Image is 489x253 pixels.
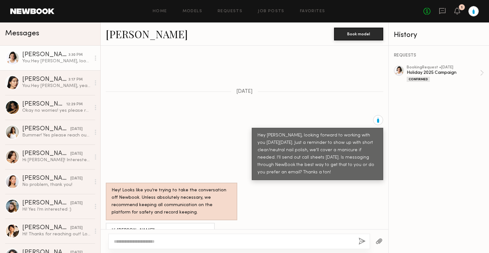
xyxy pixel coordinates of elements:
[22,231,91,237] div: Hi! Thanks for reaching out! Love Blue Bottle! I’m available those days, please send over details...
[106,27,188,41] a: [PERSON_NAME]
[70,225,83,231] div: [DATE]
[407,65,484,82] a: bookingRequest •[DATE]Holiday 2025 CampaignConfirmed
[22,132,91,138] div: Bummer! Yes please reach out again if a project aligns with our schedules.
[407,70,480,76] div: Holiday 2025 Campaign
[68,52,83,58] div: 3:30 PM
[300,9,325,13] a: Favorites
[258,9,285,13] a: Job Posts
[22,83,91,89] div: You: Hey [PERSON_NAME], yeah, dates and budget are locked. We've selected another model for this ...
[70,200,83,206] div: [DATE]
[66,101,83,108] div: 12:29 PM
[407,65,480,70] div: booking Request • [DATE]
[22,126,70,132] div: [PERSON_NAME]
[258,132,377,176] div: Hey [PERSON_NAME], looking forward to working with you [DATE][DATE]. Just a reminder to show up w...
[153,9,167,13] a: Home
[22,175,70,182] div: [PERSON_NAME]
[22,200,70,206] div: [PERSON_NAME]
[5,30,39,37] span: Messages
[22,101,66,108] div: [PERSON_NAME]
[334,31,383,36] a: Book model
[70,126,83,132] div: [DATE]
[334,28,383,40] button: Book model
[22,151,70,157] div: [PERSON_NAME]
[22,225,70,231] div: [PERSON_NAME]
[22,108,91,114] div: Okay no worries! yes please reach out if a future opportunity arises :)
[183,9,202,13] a: Models
[22,52,68,58] div: [PERSON_NAME]
[22,182,91,188] div: No problem, thank you!
[22,58,91,64] div: You: Hey [PERSON_NAME], looking forward to working with you [DATE][DATE]. Just a reminder to show...
[22,76,68,83] div: [PERSON_NAME]
[461,6,463,9] div: 1
[407,77,430,82] div: Confirmed
[70,176,83,182] div: [DATE]
[68,77,83,83] div: 3:17 PM
[218,9,242,13] a: Requests
[394,31,484,39] div: History
[236,89,253,94] span: [DATE]
[394,53,484,58] div: REQUESTS
[112,187,231,216] div: Hey! Looks like you’re trying to take the conversation off Newbook. Unless absolutely necessary, ...
[112,227,209,249] div: Hi [PERSON_NAME]! Sounds good, clean short nails. Messaging through Newbook is work for me)
[22,206,91,213] div: Hi! Yes I’m interested :)
[22,157,91,163] div: Hi [PERSON_NAME]! Interested and available! Let me know if $70/hrly works!
[70,151,83,157] div: [DATE]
